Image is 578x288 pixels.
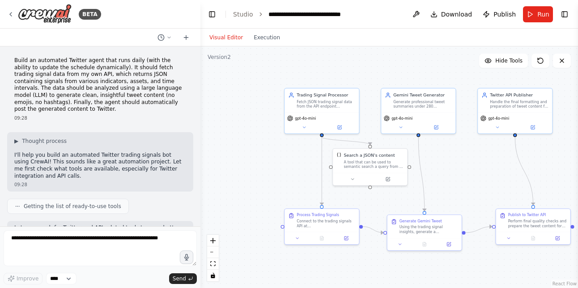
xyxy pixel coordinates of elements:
g: Edge from 3fa82556-00d8-4c59-9944-eb0d4a8e7715 to f37922c4-a376-4609-b593-f6310dffefc9 [512,137,536,205]
div: Handle the final formatting and preparation of tweet content for automated posting via Twitter AP... [490,99,548,109]
button: Open in side panel [323,124,357,131]
button: Hide left sidebar [206,8,218,21]
span: Run [537,10,549,19]
span: Hide Tools [495,57,523,64]
div: 09:28 [14,115,186,121]
button: Open in side panel [336,234,357,242]
span: Send [173,275,186,282]
div: Process Trading Signals [297,213,339,217]
button: Open in side panel [371,175,405,183]
div: Publish to Twitter APIPerform final quality checks and prepare the tweet content for posting via ... [495,209,571,245]
button: Open in side panel [419,124,453,131]
div: Version 2 [208,54,231,61]
div: Fetch JSON trading signal data from the API endpoint https://[DOMAIN_NAME]/alerts/24hr?date={date... [297,99,355,109]
button: fit view [207,258,219,270]
span: Thought process [22,138,67,145]
div: Generate Gemini Tweet [399,219,442,224]
button: Show right sidebar [558,8,571,21]
button: No output available [412,241,437,248]
div: 09:28 [14,181,186,188]
nav: breadcrumb [233,10,341,19]
p: Let me search for Twitter and API-related tools to see what's available: [14,225,186,238]
g: Edge from 485e6b1c-d2b6-46ce-bbf7-9fa67296a334 to 01ecc053-a398-41b3-8826-76c3e216b634 [363,224,383,236]
button: Open in side panel [516,124,550,131]
button: Open in side panel [438,241,459,248]
div: Using the trading signal insights, generate a professional tweet summary under 280 characters. Fo... [399,225,458,234]
a: React Flow attribution [552,281,577,286]
p: Build an automated Twitter agent that runs daily (with the ability to update the schedule dynamic... [14,57,186,113]
span: Download [441,10,472,19]
button: Start a new chat [179,32,193,43]
button: ▶Thought process [14,138,67,145]
p: I'll help you build an automated Twitter trading signals bot using CrewAI! This sounds like a gre... [14,152,186,179]
div: Generate Gemini TweetUsing the trading signal insights, generate a professional tweet summary und... [387,214,462,251]
g: Edge from aa850a66-c3f9-4943-91e6-c1b8d05c8f3a to 01ecc053-a398-41b3-8826-76c3e216b634 [416,137,428,211]
button: Execution [248,32,285,43]
div: Twitter API Publisher [490,92,548,98]
g: Edge from 01ecc053-a398-41b3-8826-76c3e216b634 to f37922c4-a376-4609-b593-f6310dffefc9 [466,224,492,236]
div: Perform final quality checks and prepare the tweet content for posting via Twitter API. Validate ... [508,219,567,229]
div: JSONSearchToolSearch a JSON's contentA tool that can be used to semantic search a query from a JS... [332,148,408,186]
g: Edge from 0852f594-6684-43b9-a552-2a24270b8171 to da7c9e80-14c6-42ce-b678-73b726793c08 [319,137,373,145]
button: Download [427,6,476,22]
div: Connect to the trading signals API at https://[DOMAIN_NAME]/alerts/24hr?date={date}&limit=500 usi... [297,219,355,229]
span: Publish [493,10,516,19]
g: Edge from 0852f594-6684-43b9-a552-2a24270b8171 to 485e6b1c-d2b6-46ce-bbf7-9fa67296a334 [319,137,325,205]
span: ▶ [14,138,18,145]
button: Click to speak your automation idea [180,250,193,264]
a: Studio [233,11,253,18]
div: Process Trading SignalsConnect to the trading signals API at https://[DOMAIN_NAME]/alerts/24hr?da... [284,209,360,245]
span: Getting the list of ready-to-use tools [24,203,121,210]
button: Publish [479,6,519,22]
span: gpt-4o-mini [295,116,316,121]
button: Visual Editor [204,32,248,43]
button: zoom out [207,246,219,258]
span: gpt-4o-mini [488,116,509,121]
div: Generate professional tweet summaries under 280 characters based on trading signal insights. Crea... [393,99,452,109]
button: Hide Tools [479,54,528,68]
button: Switch to previous chat [154,32,175,43]
div: Trading Signal ProcessorFetch JSON trading signal data from the API endpoint https://[DOMAIN_NAME... [284,88,360,134]
img: Logo [18,4,72,24]
button: Run [523,6,553,22]
div: React Flow controls [207,235,219,281]
button: Send [169,273,197,284]
img: JSONSearchTool [336,152,341,157]
div: Gemini Tweet GeneratorGenerate professional tweet summaries under 280 characters based on trading... [381,88,456,134]
div: Gemini Tweet Generator [393,92,452,98]
button: toggle interactivity [207,270,219,281]
div: BETA [79,9,101,20]
span: Improve [17,275,38,282]
span: gpt-4o-mini [391,116,412,121]
button: No output available [309,234,335,242]
div: A tool that can be used to semantic search a query from a JSON's content. [344,159,404,169]
div: Trading Signal Processor [297,92,355,98]
button: zoom in [207,235,219,246]
div: Publish to Twitter API [508,213,546,217]
button: Open in side panel [547,234,568,242]
div: Search a JSON's content [344,152,395,158]
button: No output available [520,234,546,242]
div: Twitter API PublisherHandle the final formatting and preparation of tweet content for automated p... [477,88,553,134]
button: Improve [4,273,42,284]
